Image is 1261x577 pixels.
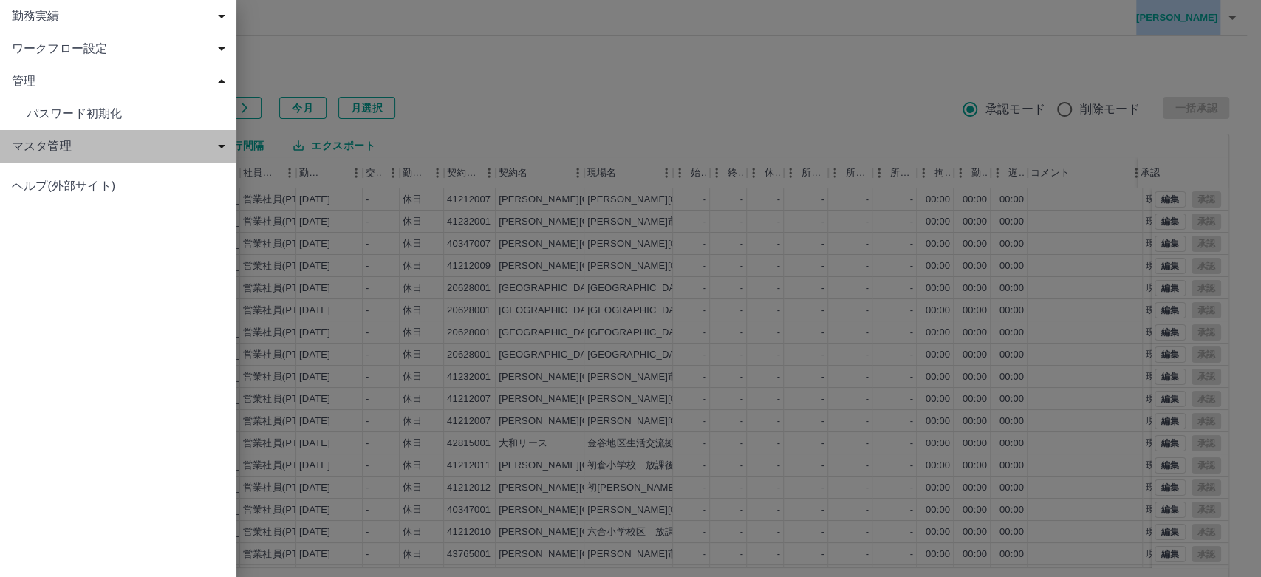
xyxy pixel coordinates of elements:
[12,137,230,155] span: マスタ管理
[27,105,225,123] span: パスワード初期化
[12,7,230,25] span: 勤務実績
[12,40,230,58] span: ワークフロー設定
[12,72,230,90] span: 管理
[12,177,225,195] span: ヘルプ(外部サイト)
